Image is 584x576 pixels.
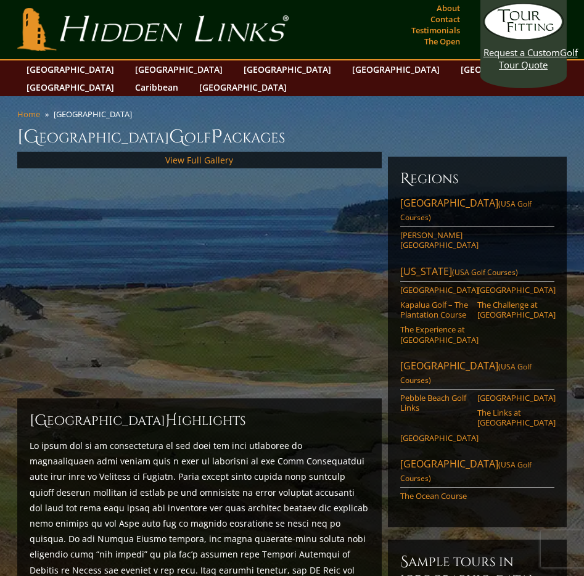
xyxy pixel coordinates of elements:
[477,285,546,295] a: [GEOGRAPHIC_DATA]
[483,3,564,71] a: Request a CustomGolf Tour Quote
[54,109,137,120] li: [GEOGRAPHIC_DATA]
[400,324,469,345] a: The Experience at [GEOGRAPHIC_DATA]
[30,411,369,430] h2: [GEOGRAPHIC_DATA] ighlights
[454,60,554,78] a: [GEOGRAPHIC_DATA]
[483,46,560,59] span: Request a Custom
[400,457,554,488] a: [GEOGRAPHIC_DATA](USA Golf Courses)
[169,125,184,149] span: G
[408,22,463,39] a: Testimonials
[477,300,546,320] a: The Challenge at [GEOGRAPHIC_DATA]
[421,33,463,50] a: The Open
[17,109,40,120] a: Home
[400,433,469,443] a: [GEOGRAPHIC_DATA]
[211,125,223,149] span: P
[20,60,120,78] a: [GEOGRAPHIC_DATA]
[400,230,469,250] a: [PERSON_NAME][GEOGRAPHIC_DATA]
[477,393,546,403] a: [GEOGRAPHIC_DATA]
[17,125,566,149] h1: [GEOGRAPHIC_DATA] olf ackages
[400,491,469,501] a: The Ocean Course
[129,60,229,78] a: [GEOGRAPHIC_DATA]
[400,361,532,385] span: (USA Golf Courses)
[400,285,469,295] a: [GEOGRAPHIC_DATA]
[165,154,233,166] a: View Full Gallery
[400,359,554,390] a: [GEOGRAPHIC_DATA](USA Golf Courses)
[20,78,120,96] a: [GEOGRAPHIC_DATA]
[400,459,532,483] span: (USA Golf Courses)
[237,60,337,78] a: [GEOGRAPHIC_DATA]
[165,411,178,430] span: H
[400,169,554,189] h6: Regions
[193,78,293,96] a: [GEOGRAPHIC_DATA]
[477,408,546,428] a: The Links at [GEOGRAPHIC_DATA]
[129,78,184,96] a: Caribbean
[452,267,518,278] span: (USA Golf Courses)
[400,300,469,320] a: Kapalua Golf – The Plantation Course
[400,199,532,223] span: (USA Golf Courses)
[400,196,554,227] a: [GEOGRAPHIC_DATA](USA Golf Courses)
[400,265,554,282] a: [US_STATE](USA Golf Courses)
[427,10,463,28] a: Contact
[400,393,469,413] a: Pebble Beach Golf Links
[346,60,446,78] a: [GEOGRAPHIC_DATA]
